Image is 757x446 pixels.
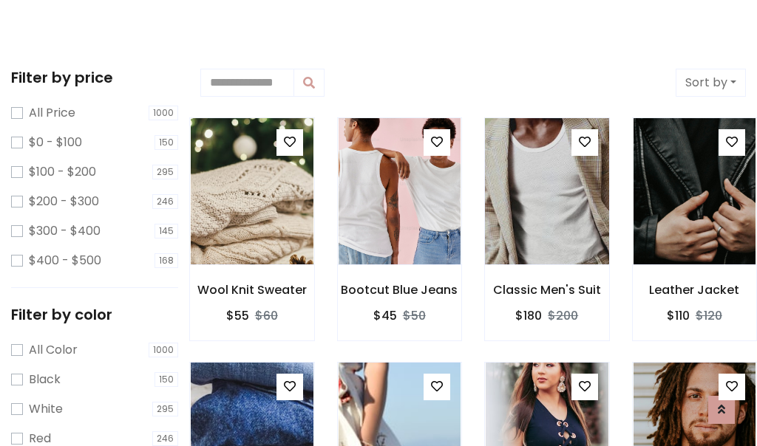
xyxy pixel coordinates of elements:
[29,341,78,359] label: All Color
[29,104,75,122] label: All Price
[155,253,178,268] span: 168
[29,371,61,388] label: Black
[29,163,96,181] label: $100 - $200
[373,309,397,323] h6: $45
[155,372,178,387] span: 150
[149,343,178,357] span: 1000
[403,307,426,324] del: $50
[11,306,178,323] h5: Filter by color
[338,283,462,297] h6: Bootcut Blue Jeans
[29,400,63,418] label: White
[152,165,178,179] span: 295
[485,283,609,297] h6: Classic Men's Suit
[515,309,542,323] h6: $180
[696,307,722,324] del: $120
[155,224,178,239] span: 145
[255,307,278,324] del: $60
[149,106,178,120] span: 1000
[29,252,101,270] label: $400 - $500
[29,134,82,151] label: $0 - $100
[29,222,101,240] label: $300 - $400
[11,69,178,86] h5: Filter by price
[226,309,249,323] h6: $55
[548,307,578,324] del: $200
[676,69,746,97] button: Sort by
[155,135,178,150] span: 150
[152,431,178,446] span: 246
[152,402,178,416] span: 295
[667,309,690,323] h6: $110
[633,283,757,297] h6: Leather Jacket
[152,194,178,209] span: 246
[29,193,99,210] label: $200 - $300
[190,283,314,297] h6: Wool Knit Sweater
